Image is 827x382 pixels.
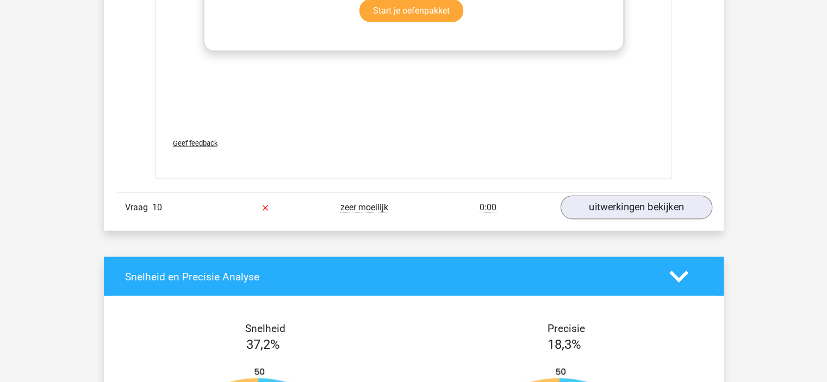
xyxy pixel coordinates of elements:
span: Vraag [125,201,152,214]
h4: Snelheid en Precisie Analyse [125,271,653,283]
span: 10 [152,202,162,212]
span: 37,2% [246,337,280,352]
h4: Precisie [426,322,707,335]
span: zeer moeilijk [340,202,388,213]
a: uitwerkingen bekijken [560,196,712,220]
h4: Snelheid [125,322,406,335]
span: Geef feedback [173,139,217,147]
span: 0:00 [480,202,496,213]
span: 18,3% [548,337,581,352]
